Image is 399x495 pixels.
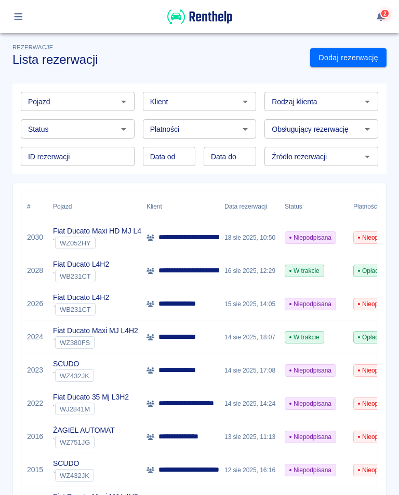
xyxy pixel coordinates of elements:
[285,233,336,242] span: Niepodpisana
[285,299,336,309] span: Niepodpisana
[141,192,219,221] div: Klient
[219,387,280,420] div: 14 sie 2025, 14:24
[48,192,141,221] div: Pojazd
[56,438,94,446] span: WZ751JG
[27,232,43,243] a: 2030
[53,359,94,369] p: SCUDO
[238,122,252,136] button: Otwórz
[354,266,393,276] span: Opłacona
[53,469,94,482] div: `
[56,272,95,280] span: WB231CT
[53,369,94,382] div: `
[219,254,280,287] div: 16 sie 2025, 12:29
[53,325,138,336] p: Fiat Ducato Maxi MJ L4H2
[53,403,129,415] div: `
[27,365,43,376] a: 2023
[53,259,109,270] p: Fiat Ducato L4H2
[53,436,115,448] div: `
[219,354,280,387] div: 14 sie 2025, 17:08
[53,392,129,403] p: Fiat Ducato 35 Mj L3H2
[280,192,348,221] div: Status
[371,8,391,25] button: 2
[116,122,131,136] button: Otwórz
[56,339,94,347] span: WZ380FS
[27,431,43,442] a: 2016
[12,44,53,50] span: Rezerwacje
[27,265,43,276] a: 2028
[219,321,280,354] div: 14 sie 2025, 18:07
[12,52,302,67] h3: Lista rezerwacji
[219,192,280,221] div: Data rezerwacji
[56,306,95,313] span: WB231CT
[53,270,109,282] div: `
[22,192,48,221] div: #
[53,237,151,249] div: `
[53,192,72,221] div: Pojazd
[53,336,138,349] div: `
[285,266,324,276] span: W trakcie
[285,432,336,442] span: Niepodpisana
[238,94,252,109] button: Otwórz
[360,122,375,136] button: Otwórz
[219,287,280,321] div: 15 sie 2025, 14:05
[116,94,131,109] button: Otwórz
[219,453,280,487] div: 12 sie 2025, 16:16
[219,221,280,254] div: 18 sie 2025, 10:50
[27,332,43,342] a: 2024
[53,458,94,469] p: SCUDO
[56,405,94,413] span: WJ2841M
[285,333,324,342] span: W trakcie
[27,464,43,475] a: 2015
[53,292,109,303] p: Fiat Ducato L4H2
[285,399,336,408] span: Niepodpisana
[382,10,388,16] span: 2
[310,48,387,67] a: Dodaj rezerwację
[56,239,95,247] span: WZ052HY
[53,425,115,436] p: ŻAGIEL AUTOMAT
[354,333,393,342] span: Opłacona
[360,149,375,164] button: Otwórz
[147,192,162,221] div: Klient
[285,465,336,475] span: Niepodpisana
[224,192,267,221] div: Data rezerwacji
[285,192,302,221] div: Status
[27,298,43,309] a: 2026
[204,147,256,166] input: DD.MM.YYYY
[53,303,109,315] div: `
[56,472,94,479] span: WZ432JK
[167,8,232,25] img: Renthelp logo
[53,226,151,237] p: Fiat Ducato Maxi HD MJ L4H2
[143,147,195,166] input: DD.MM.YYYY
[56,372,94,380] span: WZ432JK
[360,94,375,109] button: Otwórz
[167,19,232,27] a: Renthelp logo
[27,398,43,409] a: 2022
[27,192,31,221] div: #
[285,366,336,375] span: Niepodpisana
[219,420,280,453] div: 13 sie 2025, 11:13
